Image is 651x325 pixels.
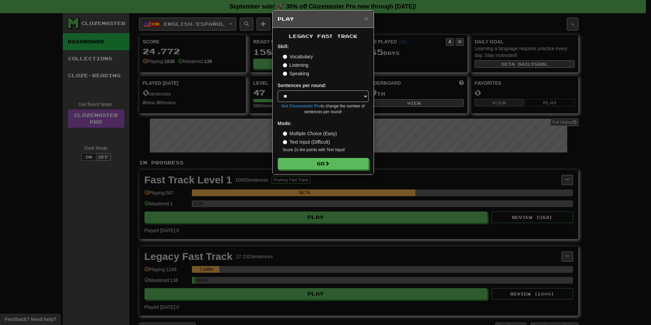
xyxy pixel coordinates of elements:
input: Vocabulary [283,55,287,59]
strong: Mode: [278,121,292,126]
button: Go [278,158,369,169]
label: Sentences per round: [278,82,327,89]
input: Multiple Choice (Easy) [283,131,287,136]
span: × [364,15,368,22]
input: Speaking [283,72,287,76]
input: Text Input (Difficult) [283,140,287,144]
label: Speaking [283,70,309,77]
button: Close [364,15,368,22]
small: to change the number of sentences per round! [278,103,369,115]
span: Legacy Fast Track [289,33,357,39]
h5: Play [278,16,369,22]
label: Vocabulary [283,53,313,60]
input: Listening [283,63,287,67]
label: Multiple Choice (Easy) [283,130,337,137]
a: Get Clozemaster Pro [281,104,321,108]
label: Text Input (Difficult) [283,139,330,145]
small: Score 2x the points with Text Input ! [283,147,369,153]
label: Listening [283,62,309,68]
strong: Skill: [278,44,289,49]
